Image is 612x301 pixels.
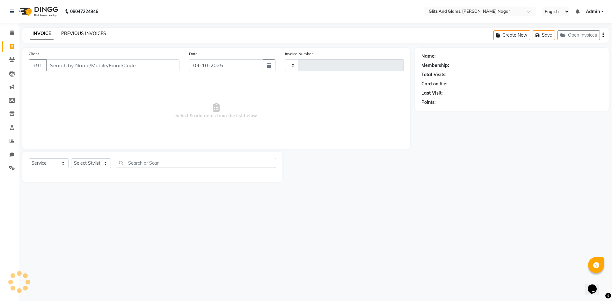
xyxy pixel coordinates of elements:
[29,79,404,143] span: Select & add items from the list below
[70,3,98,20] b: 08047224946
[493,30,530,40] button: Create New
[421,71,447,78] div: Total Visits:
[285,51,313,57] label: Invoice Number
[189,51,198,57] label: Date
[30,28,54,39] a: INVOICE
[61,31,106,36] a: PREVIOUS INVOICES
[421,81,448,87] div: Card on file:
[29,59,47,71] button: +91
[116,158,276,168] input: Search or Scan
[421,99,436,106] div: Points:
[586,8,600,15] span: Admin
[585,276,606,295] iframe: chat widget
[29,51,39,57] label: Client
[46,59,179,71] input: Search by Name/Mobile/Email/Code
[421,53,436,60] div: Name:
[533,30,555,40] button: Save
[421,62,449,69] div: Membership:
[557,30,600,40] button: Open Invoices
[421,90,443,97] div: Last Visit:
[16,3,60,20] img: logo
